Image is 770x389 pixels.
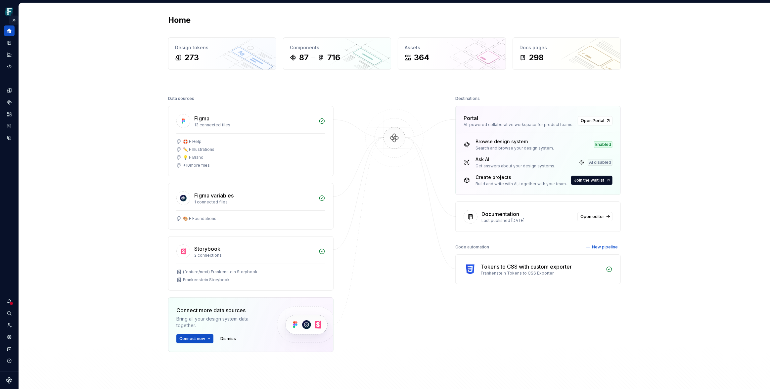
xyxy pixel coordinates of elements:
div: Ask AI [476,156,555,163]
a: Figma13 connected files🛟 F Help✏️ F Illustrations💡 F Brand+10more files [168,106,334,176]
div: Last published [DATE] [481,218,573,223]
div: Storybook [194,245,220,253]
div: 298 [529,52,544,63]
h2: Home [168,15,191,25]
div: Bring all your design system data together. [176,316,266,329]
a: Assets364 [398,37,506,70]
div: Documentation [481,210,519,218]
div: 13 connected files [194,122,315,128]
button: Connect new [176,334,213,343]
div: 2 connections [194,253,315,258]
div: 🛟 F Help [183,139,202,144]
div: 💡 F Brand [183,155,204,160]
a: Open Portal [578,116,612,125]
div: Connect more data sources [176,306,266,314]
span: New pipeline [592,244,618,250]
a: Invite team [4,320,15,330]
div: 1 connected files [194,199,315,205]
span: Open Portal [581,118,604,123]
button: Search ⌘K [4,308,15,319]
div: Get answers about your design systems. [476,163,555,169]
div: + 10 more files [183,163,210,168]
div: Enabled [594,141,612,148]
div: Destinations [455,94,480,103]
div: Components [290,44,384,51]
div: Frankenstein Storybook [183,277,230,282]
div: Tokens to CSS with custom exporter [481,263,572,271]
a: Design tokens273 [168,37,276,70]
button: Notifications [4,296,15,307]
div: Frankenstein Tokens to CSS Exporter [481,271,602,276]
div: Design tokens [175,44,269,51]
div: Figma [194,114,209,122]
a: Assets [4,109,15,119]
a: Settings [4,332,15,342]
div: Search and browse your design system. [476,146,554,151]
div: Figma variables [194,192,234,199]
a: Components [4,97,15,108]
span: Dismiss [220,336,236,341]
span: Connect new [179,336,205,341]
a: Data sources [4,133,15,143]
div: Portal [464,114,478,122]
div: Browse design system [476,138,554,145]
button: Contact support [4,344,15,354]
div: Build and write with AI, together with your team. [476,181,567,187]
svg: Supernova Logo [6,377,13,384]
a: Docs pages298 [513,37,621,70]
a: Components87716 [283,37,391,70]
a: Code automation [4,61,15,72]
a: Storybook stories [4,121,15,131]
div: 364 [414,52,430,63]
div: Docs pages [520,44,614,51]
a: Design tokens [4,85,15,96]
a: Analytics [4,49,15,60]
div: AI disabled [588,159,612,166]
a: Home [4,25,15,36]
button: Expand sidebar [9,16,19,25]
div: AI-powered collaborative workspace for product teams. [464,122,574,127]
div: Code automation [455,242,489,252]
div: 716 [327,52,340,63]
div: Data sources [168,94,194,103]
div: 273 [184,52,199,63]
div: 87 [299,52,309,63]
a: Storybook2 connections(feature/next) Frankenstein StorybookFrankenstein Storybook [168,236,334,291]
button: New pipeline [584,242,621,252]
span: Open editor [580,214,604,219]
div: (feature/next) Frankenstein Storybook [183,269,257,275]
img: d720e2f0-216c-474b-bea5-031157028467.png [5,8,13,16]
div: Assets [405,44,499,51]
button: Dismiss [217,334,239,343]
div: ✏️ F Illustrations [183,147,214,152]
a: Open editor [577,212,612,221]
div: Create projects [476,174,567,181]
a: Documentation [4,37,15,48]
a: Figma variables1 connected files🎨 F Foundations [168,183,334,230]
div: 🎨 F Foundations [183,216,216,221]
button: Join the waitlist [571,176,612,185]
span: Join the waitlist [574,178,604,183]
